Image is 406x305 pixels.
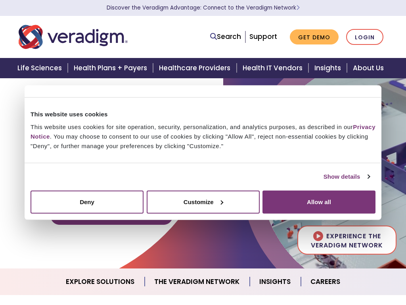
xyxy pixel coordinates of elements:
a: Search [210,31,241,42]
div: This website uses cookies [31,110,375,119]
a: About Us [348,58,393,78]
a: The Veradigm Network [145,272,250,292]
button: Deny [31,190,144,213]
a: Health Plans + Payers [69,58,154,78]
a: Support [249,32,277,41]
a: Show details [324,172,370,181]
button: Customize [147,190,260,213]
a: Explore Solutions [56,272,145,292]
button: Allow all [262,190,375,213]
a: Life Sciences [13,58,69,78]
span: Learn More [296,4,300,12]
img: Veradigm logo [19,24,128,50]
a: Discover the Veradigm Advantage: Connect to the Veradigm NetworkLearn More [107,4,300,12]
a: Login [346,29,383,45]
a: Healthcare Providers [154,58,237,78]
a: Privacy Notice [31,123,375,139]
a: Careers [301,272,350,292]
a: Health IT Vendors [238,58,310,78]
a: Insights [250,272,301,292]
a: Get Demo [290,29,339,45]
a: Insights [310,58,348,78]
div: This website uses cookies for site operation, security, personalization, and analytics purposes, ... [31,122,375,151]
